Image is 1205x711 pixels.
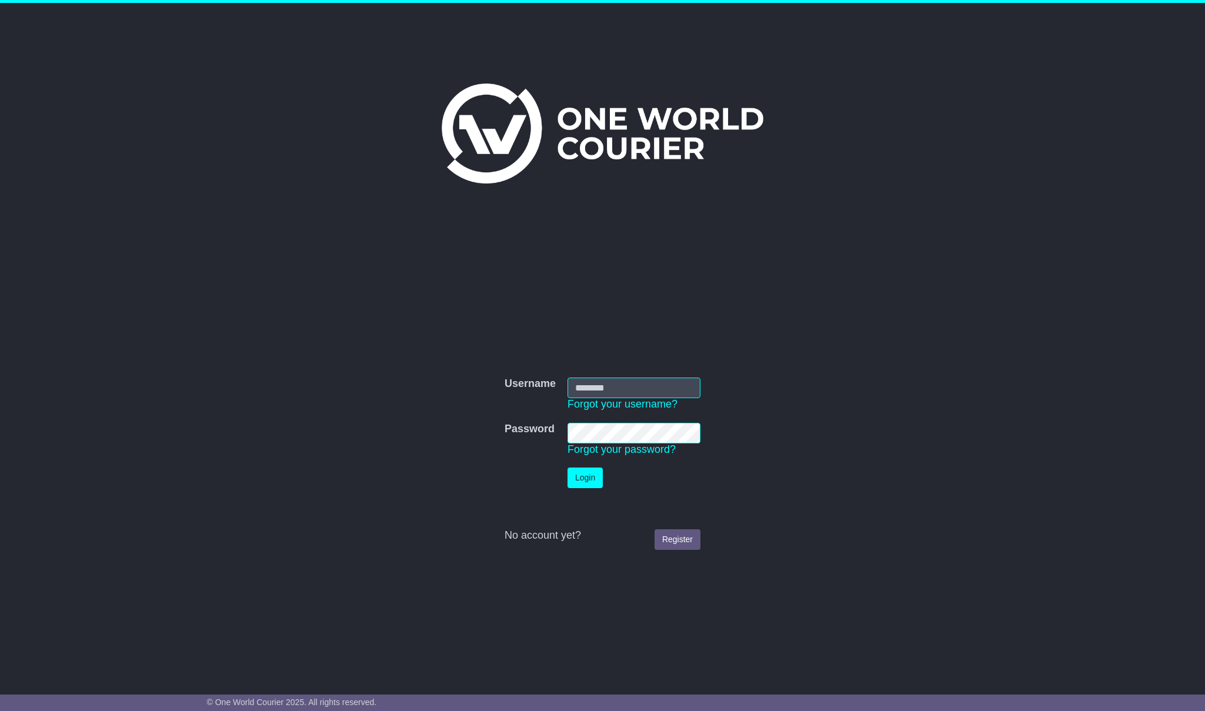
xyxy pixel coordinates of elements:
[568,398,677,410] a: Forgot your username?
[568,443,676,455] a: Forgot your password?
[505,378,556,390] label: Username
[505,529,700,542] div: No account yet?
[442,84,763,183] img: One World
[207,697,377,707] span: © One World Courier 2025. All rights reserved.
[655,529,700,550] a: Register
[568,468,603,488] button: Login
[505,423,555,436] label: Password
